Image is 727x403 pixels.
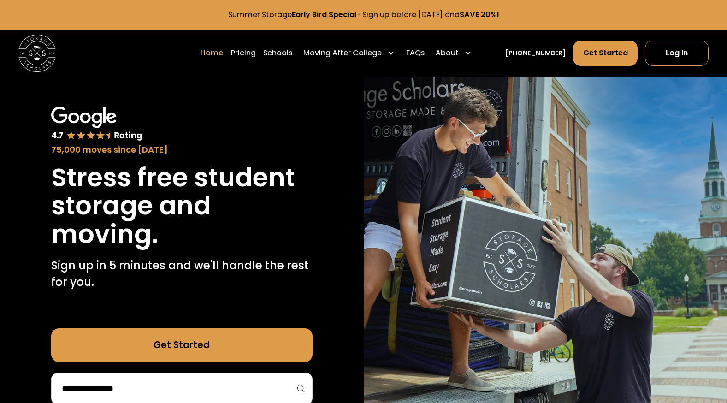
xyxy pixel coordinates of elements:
[300,40,399,66] div: Moving After College
[201,40,223,66] a: Home
[303,47,382,59] div: Moving After College
[231,40,256,66] a: Pricing
[18,35,56,72] a: home
[51,328,313,362] a: Get Started
[51,163,313,248] h1: Stress free student storage and moving.
[51,257,313,291] p: Sign up in 5 minutes and we'll handle the rest for you.
[51,143,313,156] div: 75,000 moves since [DATE]
[406,40,425,66] a: FAQs
[436,47,459,59] div: About
[432,40,476,66] div: About
[505,48,566,58] a: [PHONE_NUMBER]
[573,41,637,66] a: Get Started
[263,40,292,66] a: Schools
[292,9,356,20] strong: Early Bird Special
[18,35,56,72] img: Storage Scholars main logo
[51,107,142,142] img: Google 4.7 star rating
[645,41,709,66] a: Log In
[460,9,499,20] strong: SAVE 20%!
[228,9,499,20] a: Summer StorageEarly Bird Special- Sign up before [DATE] andSAVE 20%!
